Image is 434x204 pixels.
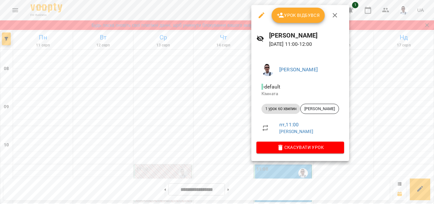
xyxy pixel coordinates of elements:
[272,8,325,23] button: Урок відбувся
[277,11,320,19] span: Урок відбувся
[261,144,339,151] span: Скасувати Урок
[261,91,339,97] p: Кімната
[269,40,344,48] p: [DATE] 11:00 - 12:00
[261,84,281,90] span: - default
[279,129,313,134] a: [PERSON_NAME]
[300,104,339,114] div: [PERSON_NAME]
[279,67,318,73] a: [PERSON_NAME]
[301,106,339,112] span: [PERSON_NAME]
[261,63,274,76] img: 51d9fbe52f8d23c9565e81b88959feee.JPG
[256,142,344,153] button: Скасувати Урок
[269,31,344,40] h6: [PERSON_NAME]
[261,106,300,112] span: 1 урок 60 хвилин
[279,122,299,128] a: пт , 11:00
